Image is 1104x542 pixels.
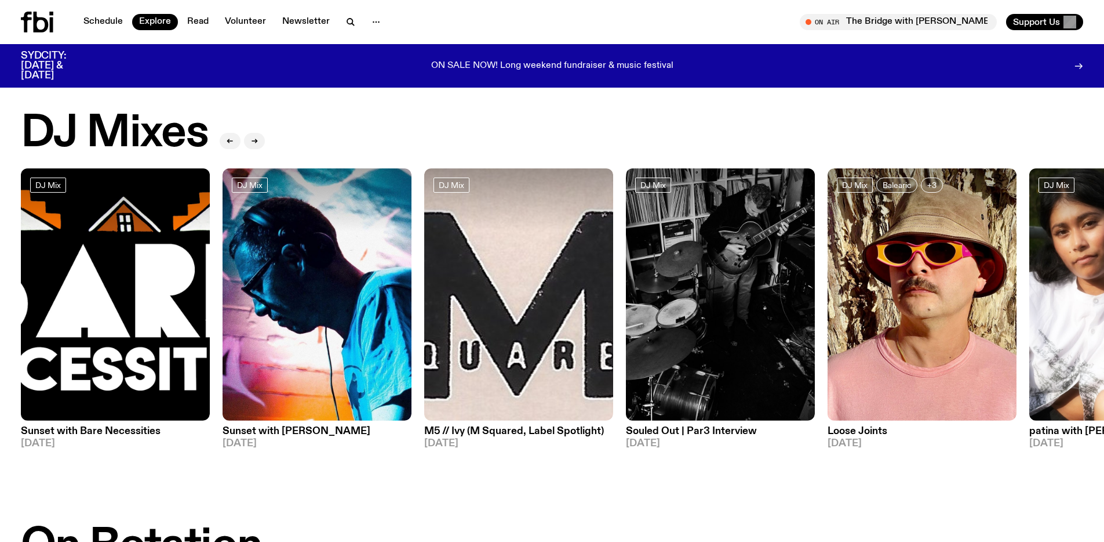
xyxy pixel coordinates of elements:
h3: Sunset with [PERSON_NAME] [223,427,411,436]
span: DJ Mix [640,180,666,189]
a: DJ Mix [232,178,268,193]
h3: Loose Joints [828,427,1016,436]
span: DJ Mix [1044,180,1069,189]
h3: M5 // Ivy (M Squared, Label Spotlight) [424,427,613,436]
h2: DJ Mixes [21,111,208,156]
img: Tyson stands in front of a paperbark tree wearing orange sunglasses, a suede bucket hat and a pin... [828,168,1016,421]
span: DJ Mix [35,180,61,189]
a: Schedule [76,14,130,30]
h3: Sunset with Bare Necessities [21,427,210,436]
a: Sunset with [PERSON_NAME][DATE] [223,421,411,449]
a: DJ Mix [433,178,469,193]
span: DJ Mix [842,180,868,189]
span: +3 [927,180,937,189]
a: Souled Out | Par3 Interview[DATE] [626,421,815,449]
a: DJ Mix [30,178,66,193]
a: Loose Joints[DATE] [828,421,1016,449]
span: [DATE] [424,439,613,449]
a: DJ Mix [1039,178,1074,193]
span: [DATE] [223,439,411,449]
a: Read [180,14,216,30]
span: DJ Mix [237,180,263,189]
a: DJ Mix [837,178,873,193]
h3: Souled Out | Par3 Interview [626,427,815,436]
a: M5 // Ivy (M Squared, Label Spotlight)[DATE] [424,421,613,449]
a: Explore [132,14,178,30]
a: Balearic [876,178,917,193]
a: Newsletter [275,14,337,30]
span: Support Us [1013,17,1060,27]
h3: SYDCITY: [DATE] & [DATE] [21,51,95,81]
button: +3 [921,178,943,193]
button: Support Us [1006,14,1083,30]
img: Simon Caldwell stands side on, looking downwards. He has headphones on. Behind him is a brightly ... [223,168,411,421]
a: DJ Mix [635,178,671,193]
span: [DATE] [21,439,210,449]
button: On AirThe Bridge with [PERSON_NAME] [800,14,997,30]
span: Balearic [883,180,911,189]
span: [DATE] [626,439,815,449]
a: Sunset with Bare Necessities[DATE] [21,421,210,449]
span: DJ Mix [439,180,464,189]
span: [DATE] [828,439,1016,449]
a: Volunteer [218,14,273,30]
p: ON SALE NOW! Long weekend fundraiser & music festival [431,61,673,71]
img: Bare Necessities [21,168,210,421]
